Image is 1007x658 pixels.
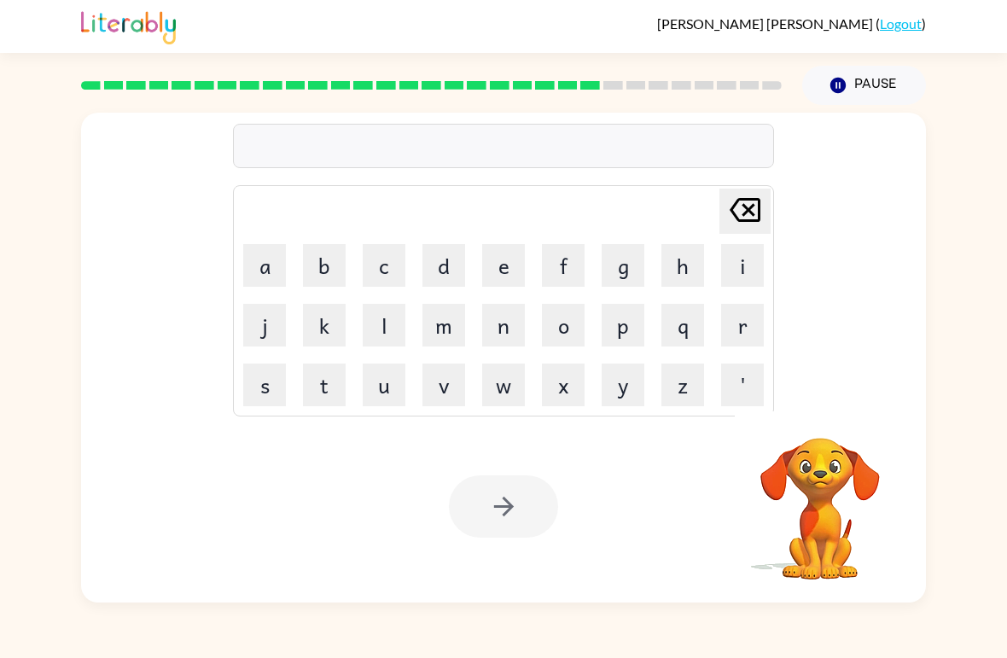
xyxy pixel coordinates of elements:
[880,15,922,32] a: Logout
[81,7,176,44] img: Literably
[422,304,465,346] button: m
[363,364,405,406] button: u
[482,244,525,287] button: e
[303,244,346,287] button: b
[661,244,704,287] button: h
[363,304,405,346] button: l
[243,304,286,346] button: j
[802,66,926,105] button: Pause
[243,244,286,287] button: a
[657,15,876,32] span: [PERSON_NAME] [PERSON_NAME]
[721,244,764,287] button: i
[721,304,764,346] button: r
[661,304,704,346] button: q
[243,364,286,406] button: s
[303,364,346,406] button: t
[482,304,525,346] button: n
[542,364,585,406] button: x
[602,304,644,346] button: p
[542,304,585,346] button: o
[542,244,585,287] button: f
[422,364,465,406] button: v
[422,244,465,287] button: d
[657,15,926,32] div: ( )
[363,244,405,287] button: c
[303,304,346,346] button: k
[602,244,644,287] button: g
[482,364,525,406] button: w
[721,364,764,406] button: '
[735,411,905,582] video: Your browser must support playing .mp4 files to use Literably. Please try using another browser.
[661,364,704,406] button: z
[602,364,644,406] button: y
